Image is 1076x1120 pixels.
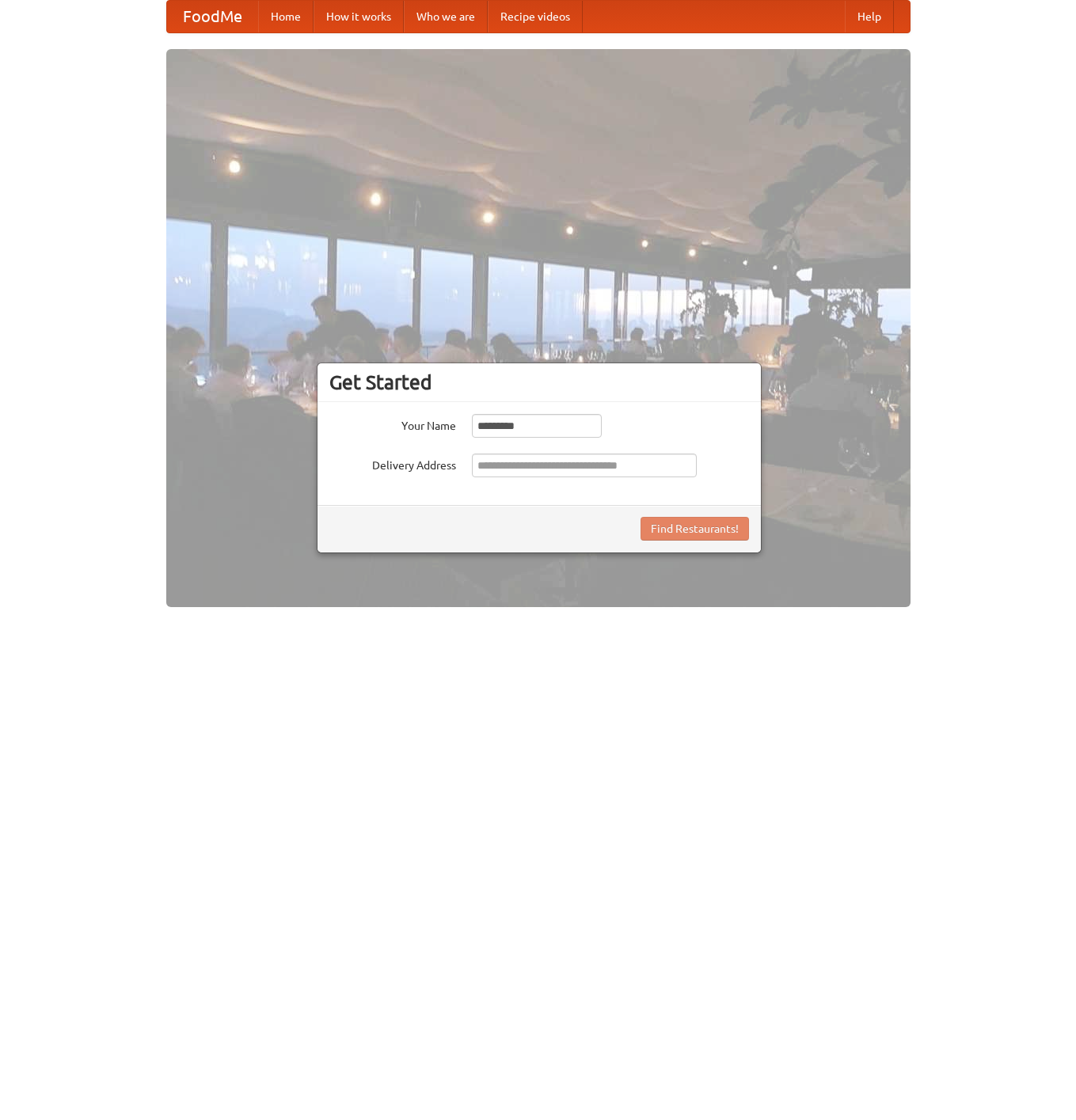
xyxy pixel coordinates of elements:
[845,1,894,32] a: Help
[329,370,749,394] h3: Get Started
[329,414,456,434] label: Your Name
[641,517,749,541] button: Find Restaurants!
[314,1,404,32] a: How it works
[488,1,583,32] a: Recipe videos
[404,1,488,32] a: Who we are
[167,1,258,32] a: FoodMe
[258,1,314,32] a: Home
[329,454,456,473] label: Delivery Address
